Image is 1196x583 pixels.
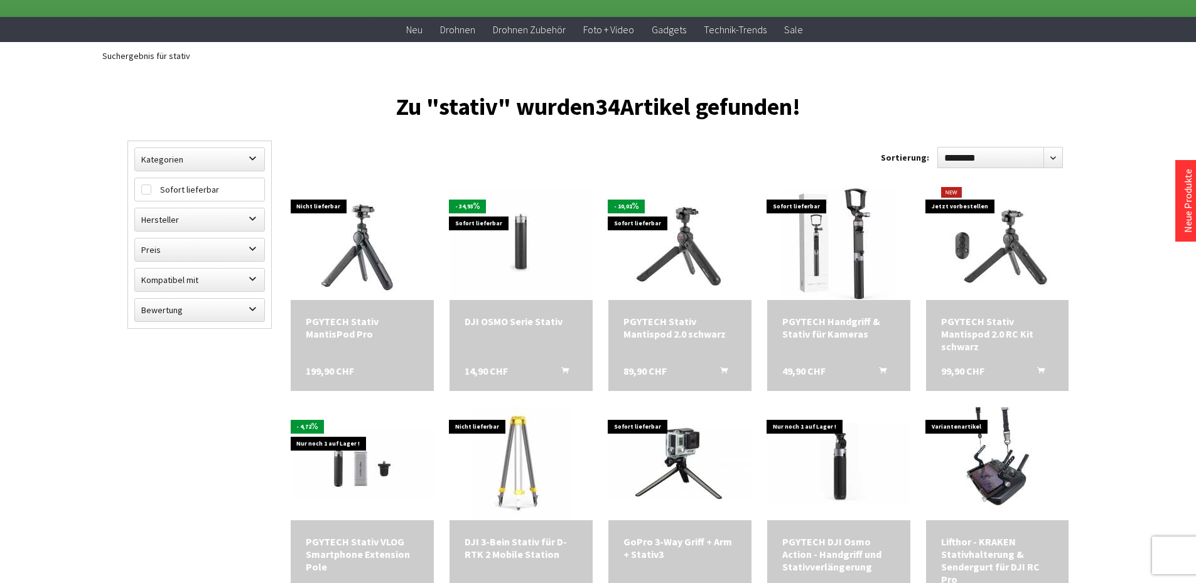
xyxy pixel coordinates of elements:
a: DJI 3-Bein Stativ für D-RTK 2 Mobile Station 290,07 CHF [465,535,578,560]
label: Kategorien [135,148,264,171]
a: Gadgets [643,17,695,43]
button: In den Warenkorb [864,365,894,381]
button: In den Warenkorb [1022,365,1052,381]
span: 89,90 CHF [623,365,667,377]
label: Hersteller [135,208,264,231]
div: PGYTECH Stativ MantisPod Pro [306,315,419,340]
span: Technik-Trends [704,23,767,36]
div: GoPro 3-Way Griff + Arm + Stativ3 [623,535,736,560]
img: PGYTECH Stativ VLOG Smartphone Extension Pole [291,427,434,500]
div: PGYTECH DJI Osmo Action - Handgriff und Stativverlängerung [782,535,895,573]
span: Gadgets [652,23,686,36]
a: PGYTECH Stativ MantisPod Pro 199,90 CHF [306,315,419,340]
span: Foto + Video [583,23,634,36]
a: PGYTECH DJI Osmo Action - Handgriff und Stativverlängerung 37,81 CHF In den Warenkorb [782,535,895,573]
div: DJI 3-Bein Stativ für D-RTK 2 Mobile Station [465,535,578,560]
a: Neu [397,17,431,43]
a: Neue Produkte [1182,169,1194,233]
img: PGYTECH Stativ Mantispod 2.0 RC Kit schwarz [941,187,1054,300]
a: Drohnen Zubehör [484,17,574,43]
span: Drohnen [440,23,475,36]
span: Sale [784,23,803,36]
img: PGYTECH Stativ Mantispod 2.0 schwarz [623,187,736,300]
label: Bewertung [135,299,264,321]
span: Drohnen Zubehör [493,23,566,36]
label: Preis [135,238,264,261]
a: PGYTECH Stativ Mantispod 2.0 schwarz 89,90 CHF In den Warenkorb [623,315,736,340]
img: GoPro 3-Way Griff + Arm + Stativ3 [608,427,752,500]
span: Neu [406,23,423,36]
span: 14,90 CHF [465,365,508,377]
img: Lifthor - KRAKEN Stativhalterung & Sendergurt für DJI RC Pro [955,407,1040,520]
a: Technik-Trends [695,17,775,43]
img: PGYTECH Stativ MantisPod Pro [306,187,419,300]
a: PGYTECH Handgriff & Stativ für Kameras 49,90 CHF In den Warenkorb [782,315,895,340]
img: PGYTECH DJI Osmo Action - Handgriff und Stativverlängerung [767,423,910,504]
span: Suchergebnis für stativ [102,50,190,62]
a: DJI OSMO Serie Stativ 14,90 CHF In den Warenkorb [465,315,578,328]
button: In den Warenkorb [705,365,735,381]
button: In den Warenkorb [546,365,576,381]
a: Drohnen [431,17,484,43]
img: DJI OSMO Serie Stativ [450,188,593,301]
span: 199,90 CHF [306,365,354,377]
a: Sale [775,17,812,43]
span: 99,90 CHF [941,365,984,377]
a: GoPro 3-Way Griff + Arm + Stativ3 130,02 CHF In den Warenkorb [623,535,736,560]
a: Foto + Video [574,17,643,43]
div: PGYTECH Stativ Mantispod 2.0 schwarz [623,315,736,340]
label: Kompatibel mit [135,269,264,291]
span: 49,90 CHF [782,365,826,377]
div: PGYTECH Stativ Mantispod 2.0 RC Kit schwarz [941,315,1054,353]
a: PGYTECH Stativ VLOG Smartphone Extension Pole 48,08 CHF In den Warenkorb [306,535,419,573]
img: DJI 3-Bein Stativ für D-RTK 2 Mobile Station [471,407,570,520]
img: PGYTECH Handgriff & Stativ für Kameras [782,187,895,300]
a: PGYTECH Stativ Mantispod 2.0 RC Kit schwarz 99,90 CHF In den Warenkorb [941,315,1054,353]
div: PGYTECH Handgriff & Stativ für Kameras [782,315,895,340]
label: Sofort lieferbar [135,178,264,201]
div: DJI OSMO Serie Stativ [465,315,578,328]
span: 34 [595,92,620,121]
h1: Zu "stativ" wurden Artikel gefunden! [127,98,1069,115]
label: Sortierung: [881,147,929,168]
div: PGYTECH Stativ VLOG Smartphone Extension Pole [306,535,419,573]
